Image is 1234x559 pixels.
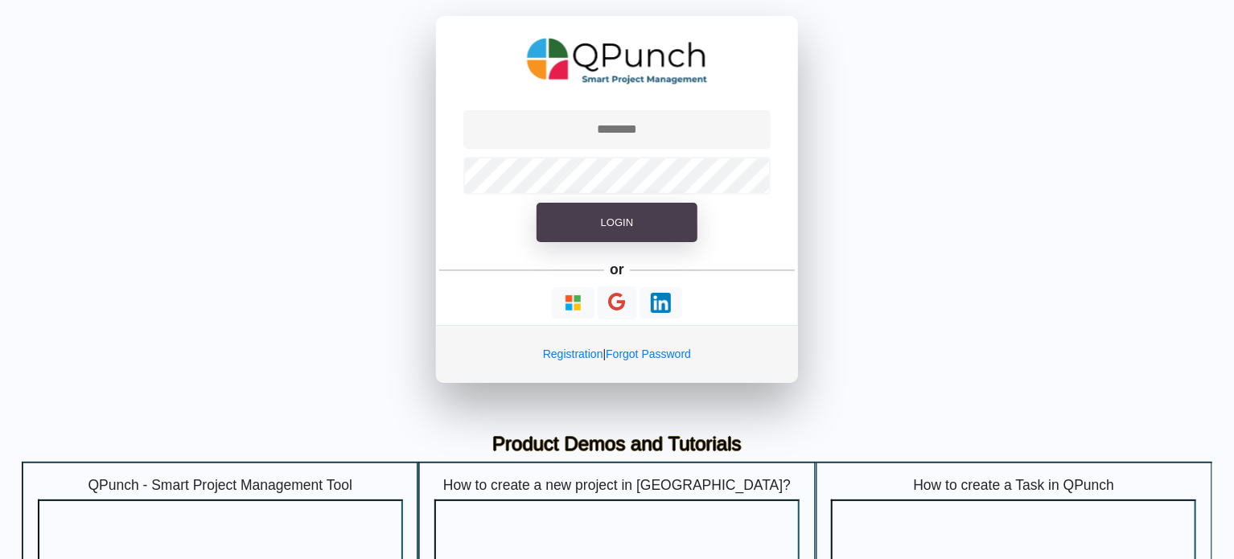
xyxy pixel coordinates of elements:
[434,477,800,494] h5: How to create a new project in [GEOGRAPHIC_DATA]?
[563,293,583,313] img: Loading...
[537,203,697,243] button: Login
[38,477,403,494] h5: QPunch - Smart Project Management Tool
[436,325,798,383] div: |
[543,347,603,360] a: Registration
[552,287,594,319] button: Continue With Microsoft Azure
[606,347,691,360] a: Forgot Password
[651,293,671,313] img: Loading...
[607,258,627,281] h5: or
[598,286,637,319] button: Continue With Google
[640,287,682,319] button: Continue With LinkedIn
[527,32,708,90] img: QPunch
[34,433,1200,456] h3: Product Demos and Tutorials
[831,477,1196,494] h5: How to create a Task in QPunch
[601,216,633,228] span: Login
